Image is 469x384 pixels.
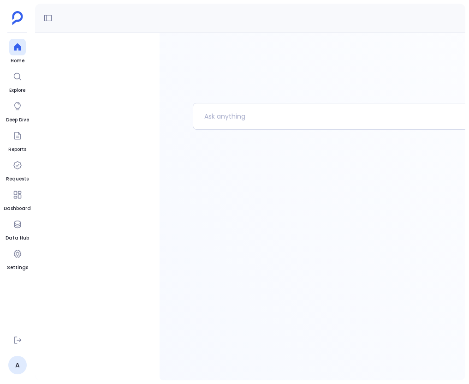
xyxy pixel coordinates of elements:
[6,116,29,124] span: Deep Dive
[9,39,26,65] a: Home
[8,127,26,153] a: Reports
[12,11,23,25] img: petavue logo
[6,98,29,124] a: Deep Dive
[9,87,26,94] span: Explore
[8,356,27,374] a: A
[8,146,26,153] span: Reports
[6,175,29,183] span: Requests
[6,234,29,242] span: Data Hub
[9,68,26,94] a: Explore
[4,205,31,212] span: Dashboard
[6,216,29,242] a: Data Hub
[7,246,28,271] a: Settings
[4,186,31,212] a: Dashboard
[7,264,28,271] span: Settings
[9,57,26,65] span: Home
[6,157,29,183] a: Requests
